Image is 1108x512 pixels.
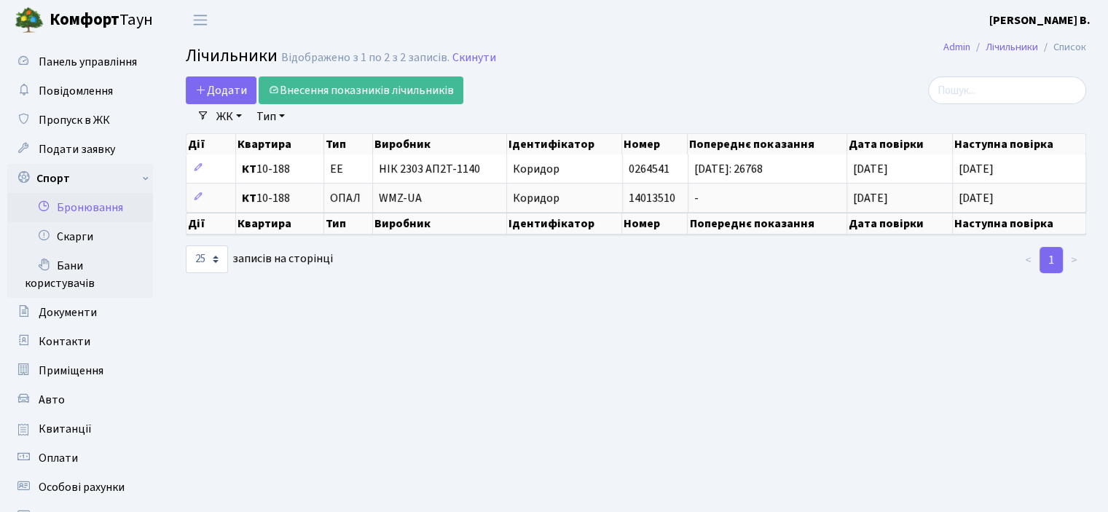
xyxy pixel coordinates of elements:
a: Внесення показників лічильників [259,76,463,104]
th: Дата повірки [847,213,953,235]
a: [PERSON_NAME] В. [989,12,1091,29]
span: 0264541 [629,161,669,177]
div: Відображено з 1 по 2 з 2 записів. [281,51,449,65]
span: Коридор [513,190,559,206]
a: Тип [251,104,291,129]
span: Подати заявку [39,141,115,157]
b: Комфорт [50,8,119,31]
label: записів на сторінці [186,245,333,273]
th: Тип [324,213,373,235]
a: Оплати [7,444,153,473]
a: Admin [943,39,970,55]
span: ОПАЛ [330,192,361,204]
th: Квартира [236,134,324,154]
a: Додати [186,76,256,104]
span: [DATE] [853,190,888,206]
a: Документи [7,298,153,327]
span: НІК 2303 АП2Т-1140 [379,163,501,175]
a: Особові рахунки [7,473,153,502]
th: Тип [324,134,373,154]
th: Номер [622,134,688,154]
a: Панель управління [7,47,153,76]
b: КТ [242,190,256,206]
span: ЕЕ [330,163,343,175]
b: [PERSON_NAME] В. [989,12,1091,28]
span: Оплати [39,450,78,466]
span: Пропуск в ЖК [39,112,110,128]
a: Бронювання [7,193,153,222]
span: Контакти [39,334,90,350]
th: Наступна повірка [953,213,1086,235]
button: Переключити навігацію [182,8,219,32]
span: Документи [39,304,97,320]
span: [DATE]: 26768 [694,161,763,177]
img: logo.png [15,6,44,35]
a: 1 [1040,247,1063,273]
span: WMZ-UA [379,192,501,204]
a: Скинути [452,51,496,65]
th: Дата повірки [847,134,953,154]
span: Приміщення [39,363,103,379]
span: Коридор [513,161,559,177]
a: Пропуск в ЖК [7,106,153,135]
a: Скарги [7,222,153,251]
th: Дії [186,134,236,154]
th: Попереднє показання [688,213,847,235]
a: Лічильники [986,39,1038,55]
span: 14013510 [629,190,675,206]
span: 10-188 [242,192,318,204]
th: Квартира [236,213,324,235]
select: записів на сторінці [186,245,228,273]
span: [DATE] [853,161,888,177]
span: [DATE] [959,161,994,177]
span: Особові рахунки [39,479,125,495]
th: Ідентифікатор [507,213,622,235]
li: Список [1038,39,1086,55]
a: Контакти [7,327,153,356]
span: Додати [195,82,247,98]
span: Панель управління [39,54,137,70]
a: ЖК [211,104,248,129]
span: - [694,190,699,206]
span: Квитанції [39,421,92,437]
input: Пошук... [928,76,1086,104]
a: Подати заявку [7,135,153,164]
nav: breadcrumb [922,32,1108,63]
th: Виробник [373,134,508,154]
th: Ідентифікатор [507,134,622,154]
a: Спорт [7,164,153,193]
a: Повідомлення [7,76,153,106]
b: КТ [242,161,256,177]
a: Авто [7,385,153,414]
span: Лічильники [186,43,278,68]
a: Квитанції [7,414,153,444]
span: 10-188 [242,163,318,175]
span: Авто [39,392,65,408]
th: Дії [186,213,236,235]
span: Повідомлення [39,83,113,99]
a: Бани користувачів [7,251,153,298]
th: Номер [622,213,688,235]
a: Приміщення [7,356,153,385]
span: [DATE] [959,190,994,206]
th: Виробник [373,213,508,235]
span: Таун [50,8,153,33]
th: Наступна повірка [953,134,1086,154]
th: Попереднє показання [688,134,847,154]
